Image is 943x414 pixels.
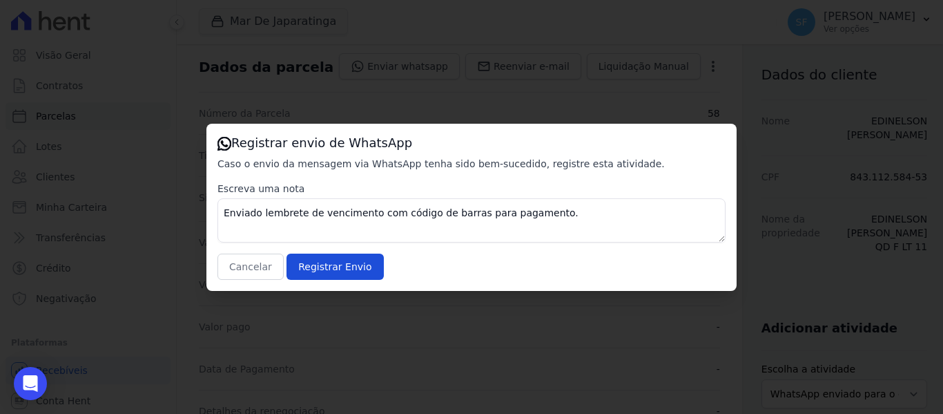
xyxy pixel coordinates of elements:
[217,198,726,243] textarea: Enviado lembrete de vencimento com código de barras para pagamento.
[217,157,726,171] p: Caso o envio da mensagem via WhatsApp tenha sido bem-sucedido, registre esta atividade.
[217,135,726,151] h3: Registrar envio de WhatsApp
[286,254,383,280] input: Registrar Envio
[217,182,726,196] label: Escreva uma nota
[217,254,284,280] button: Cancelar
[14,367,47,400] div: Open Intercom Messenger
